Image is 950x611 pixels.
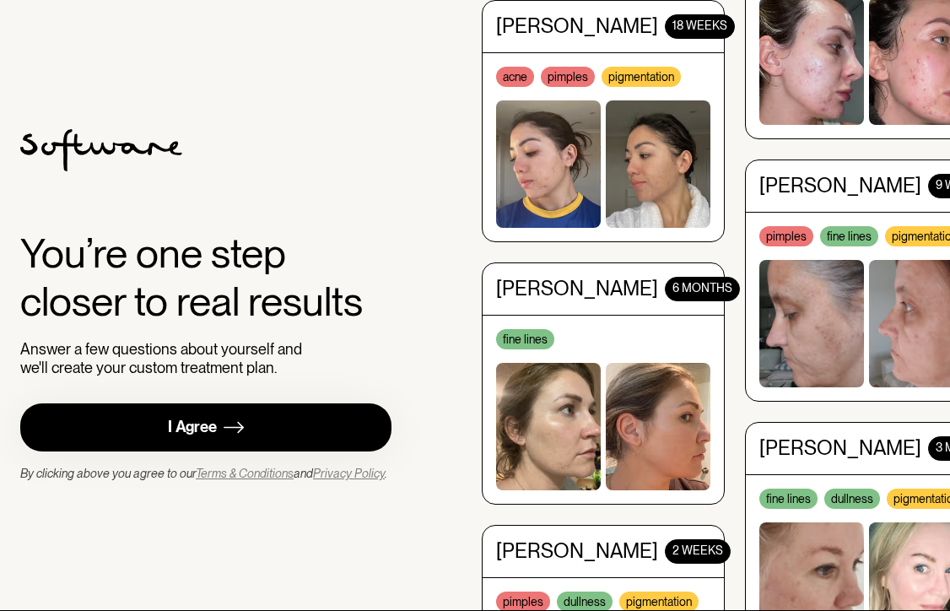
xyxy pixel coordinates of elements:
div: dullness [824,488,880,508]
div: [PERSON_NAME] [759,435,921,460]
div: pimples [541,65,595,85]
a: Terms & Conditions [196,467,294,480]
div: pimples [759,224,813,245]
div: By clicking above you agree to our and . [20,465,387,482]
div: fine lines [759,488,818,508]
div: pimples [496,591,550,611]
div: You’re one step closer to real results [20,230,391,327]
div: fine lines [820,224,878,245]
div: dullness [557,591,613,611]
div: 18 WEEKS [665,13,735,37]
div: pigmentation [619,591,699,611]
a: I Agree [20,403,391,451]
div: pigmentation [602,65,681,85]
div: Answer a few questions about yourself and we'll create your custom treatment plan. [20,340,310,376]
div: fine lines [496,327,554,348]
div: 6 months [665,276,740,300]
div: [PERSON_NAME] [496,276,658,300]
div: I Agree [168,418,217,437]
div: 2 WEEKS [665,538,731,563]
div: [PERSON_NAME] [496,13,658,37]
div: [PERSON_NAME] [496,538,658,563]
div: [PERSON_NAME] [759,173,921,197]
a: Privacy Policy [313,467,385,480]
div: acne [496,65,534,85]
